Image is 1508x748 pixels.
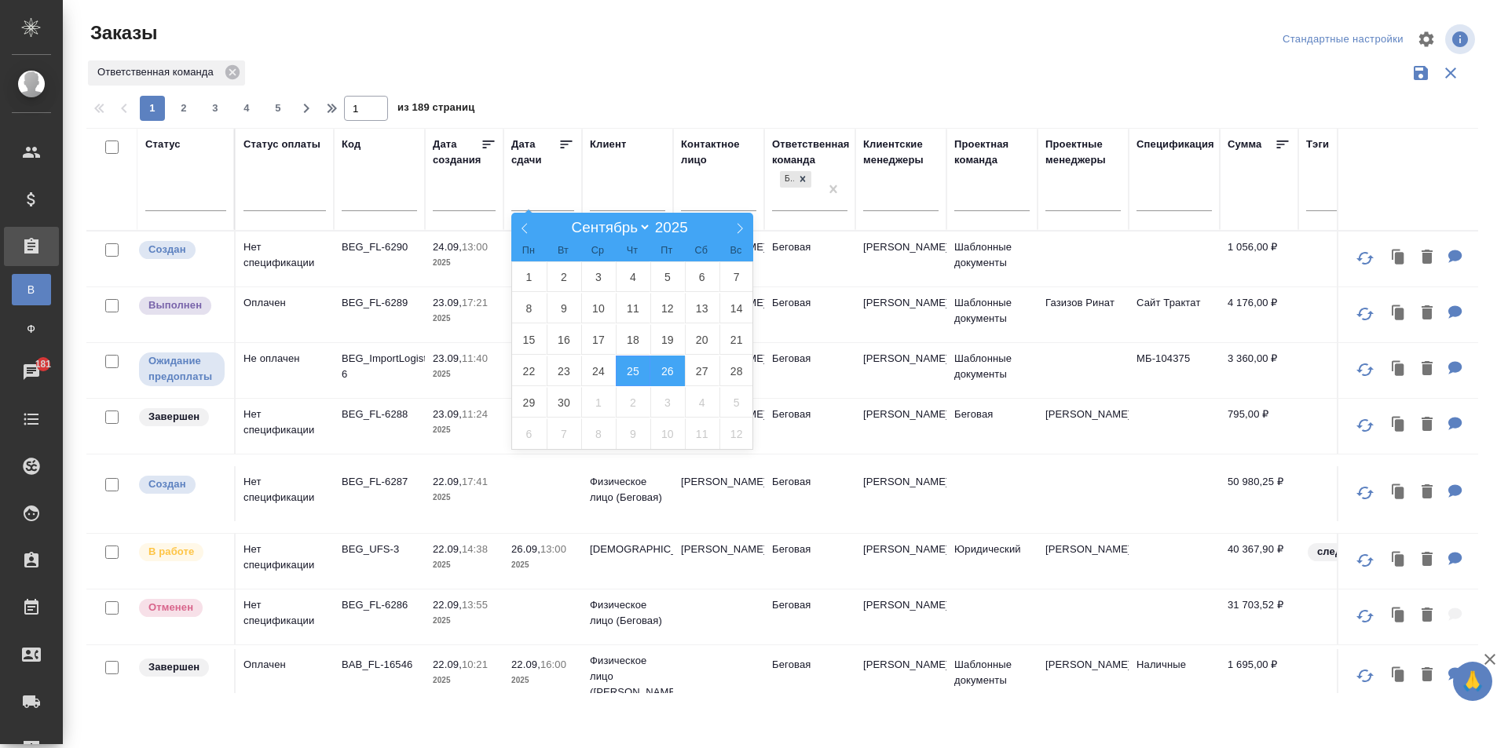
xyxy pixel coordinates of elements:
[433,659,462,670] p: 22.09,
[778,170,813,189] div: Беговая
[1346,657,1384,695] button: Обновить
[433,613,496,629] p: 2025
[946,343,1038,398] td: Шаблонные документы
[512,356,547,386] span: Сентябрь 22, 2025
[342,407,417,422] p: BEG_FL-6288
[581,356,616,386] span: Сентябрь 24, 2025
[236,399,334,454] td: Нет спецификации
[1414,659,1440,691] button: Удалить
[137,295,226,316] div: Выставляет ПМ после сдачи и проведения начислений. Последний этап для ПМа
[433,241,462,253] p: 24.09,
[1346,542,1384,579] button: Обновить
[1038,399,1129,454] td: [PERSON_NAME]
[946,232,1038,286] td: Шаблонные документы
[511,137,558,168] div: Дата сдачи
[433,408,462,420] p: 23.09,
[1346,239,1384,277] button: Обновить
[650,356,685,386] span: Сентябрь 26, 2025
[590,474,665,505] p: Физическое лицо (Беговая)
[1414,242,1440,274] button: Удалить
[954,137,1030,168] div: Проектная команда
[1445,24,1478,54] span: Посмотреть информацию
[1220,287,1298,342] td: 4 176,00 ₽
[4,352,59,392] a: 181
[433,255,496,271] p: 2025
[148,544,194,560] p: В работе
[1414,600,1440,632] button: Удалить
[580,246,615,256] span: Ср
[863,137,939,168] div: Клиентские менеджеры
[650,293,685,323] span: Сентябрь 12, 2025
[342,474,417,490] p: BEG_FL-6287
[433,543,462,555] p: 22.09,
[1045,137,1121,168] div: Проектные менеджеры
[946,287,1038,342] td: Шаблонные документы
[511,557,574,573] p: 2025
[462,297,488,308] p: 17:21
[86,20,157,46] span: Заказы
[581,418,616,449] span: Октябрь 8, 2025
[1440,476,1470,509] button: Для КМ: переписка на почте jane@direktiva-tk.ru
[684,246,719,256] span: Сб
[512,418,547,449] span: Октябрь 6, 2025
[1384,242,1414,274] button: Клонировать
[137,597,226,618] div: Выставляет КМ после отмены со стороны клиента. Если уже после запуска – КМ пишет ПМу про отмену, ...
[511,543,540,555] p: 26.09,
[97,64,219,80] p: Ответственная команда
[547,324,581,355] span: Сентябрь 16, 2025
[764,534,855,589] td: Беговая
[764,649,855,704] td: Беговая
[1129,649,1220,704] td: Наличные
[1346,351,1384,389] button: Обновить
[719,387,754,418] span: Октябрь 5, 2025
[1220,466,1298,521] td: 50 980,25 ₽
[1414,409,1440,441] button: Удалить
[946,649,1038,704] td: Шаблонные документы
[1220,399,1298,454] td: 795,00 ₽
[719,293,754,323] span: Сентябрь 14, 2025
[512,324,547,355] span: Сентябрь 15, 2025
[855,399,946,454] td: [PERSON_NAME]
[1220,649,1298,704] td: 1 695,00 ₽
[1038,534,1129,589] td: [PERSON_NAME]
[650,418,685,449] span: Октябрь 10, 2025
[1453,662,1492,701] button: 🙏
[462,352,488,364] p: 11:40
[1384,409,1414,441] button: Клонировать
[511,246,546,256] span: Пн
[855,343,946,398] td: [PERSON_NAME]
[342,239,417,255] p: BEG_FL-6290
[1228,137,1261,152] div: Сумма
[462,408,488,420] p: 11:24
[20,321,43,337] span: Ф
[855,287,946,342] td: [PERSON_NAME]
[581,324,616,355] span: Сентябрь 17, 2025
[234,100,259,116] span: 4
[1346,597,1384,635] button: Обновить
[719,356,754,386] span: Сентябрь 28, 2025
[511,673,574,688] p: 2025
[1279,27,1407,52] div: split button
[946,399,1038,454] td: Беговая
[462,599,488,611] p: 13:55
[764,466,855,521] td: Беговая
[946,534,1038,589] td: Юридический
[1346,407,1384,444] button: Обновить
[1220,534,1298,589] td: 40 367,90 ₽
[616,387,650,418] span: Октябрь 2, 2025
[581,293,616,323] span: Сентябрь 10, 2025
[616,356,650,386] span: Сентябрь 25, 2025
[1440,544,1470,576] button: Для КМ: чат на почте с mshaykhutdinov@ufs.travel
[673,534,764,589] td: [PERSON_NAME]
[148,242,186,257] p: Создан
[650,246,684,256] span: Пт
[1414,353,1440,385] button: Удалить
[171,96,196,121] button: 2
[590,137,626,152] div: Клиент
[433,599,462,611] p: 22.09,
[203,100,228,116] span: 3
[148,659,199,675] p: Завершен
[855,649,946,704] td: [PERSON_NAME]
[547,293,581,323] span: Сентябрь 9, 2025
[148,409,199,425] p: Завершен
